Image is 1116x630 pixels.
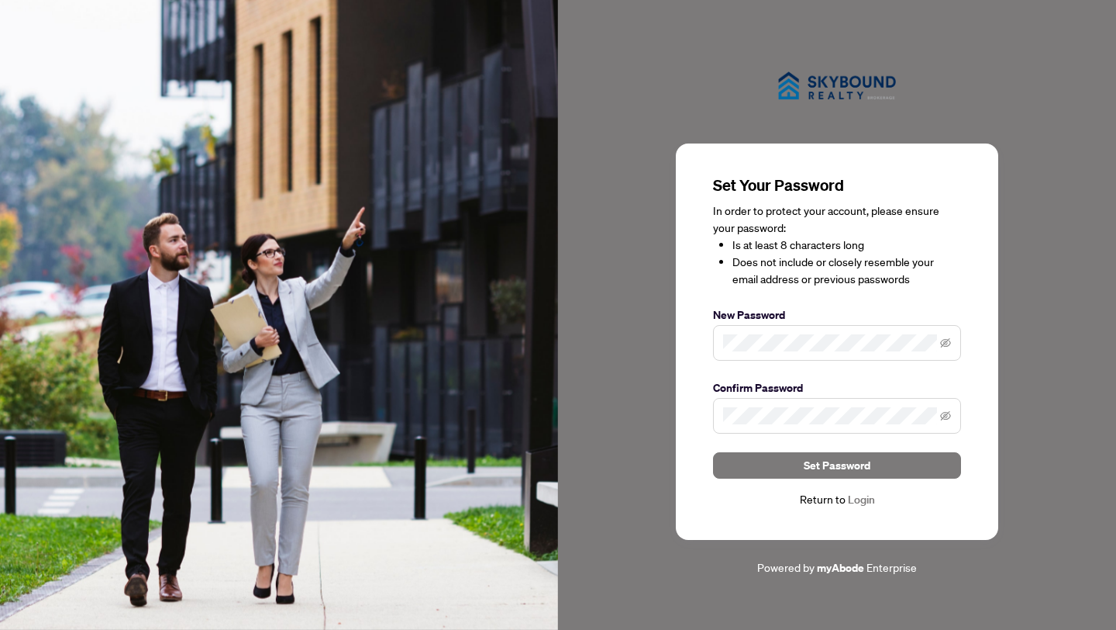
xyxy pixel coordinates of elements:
span: eye-invisible [940,410,951,421]
a: Login [848,493,875,507]
button: Set Password [713,452,961,479]
label: Confirm Password [713,379,961,396]
label: New Password [713,306,961,324]
span: Powered by [757,560,815,574]
img: ma-logo [759,54,914,118]
h3: Set Your Password [713,175,961,196]
span: Enterprise [866,560,917,574]
span: eye-invisible [940,337,951,348]
div: In order to protect your account, please ensure your password: [713,202,961,288]
span: Set Password [804,453,870,478]
li: Does not include or closely resemble your email address or previous passwords [732,254,961,288]
div: Return to [713,491,961,509]
a: myAbode [817,559,864,576]
li: Is at least 8 characters long [732,237,961,254]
